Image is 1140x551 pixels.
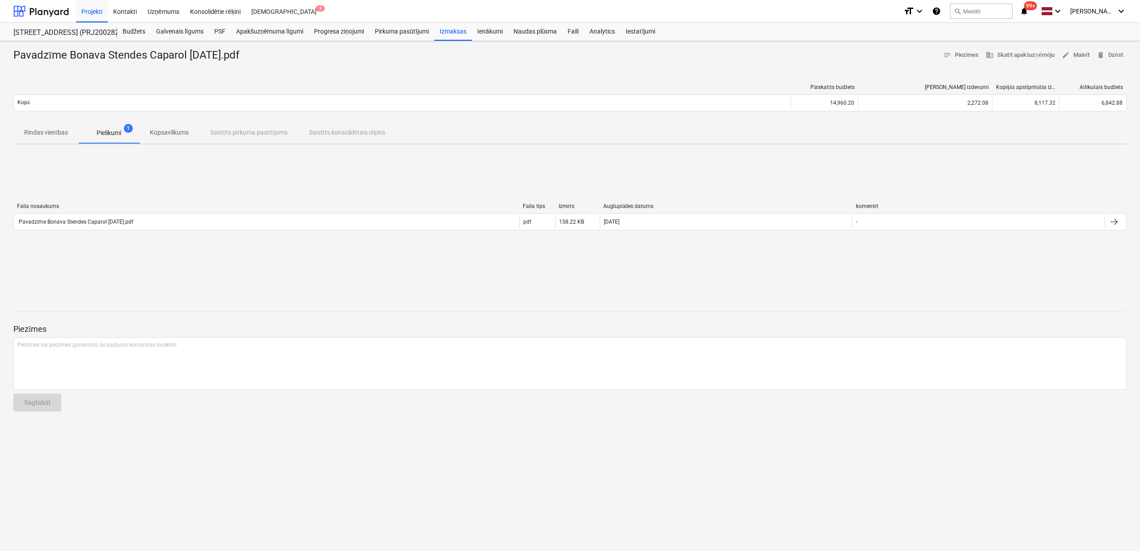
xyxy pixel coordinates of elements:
a: Iestatījumi [620,23,661,41]
p: Pielikumi [97,128,121,138]
a: Pirkuma pasūtījumi [369,23,434,41]
span: 3 [316,5,325,12]
div: Pavadzīme Bonava Stendes Caparol [DATE].pdf [13,48,246,63]
button: Skatīt apakšuzņēmēju [982,48,1058,62]
div: [STREET_ADDRESS] (PRJ2002826) 2601978 [13,28,106,38]
span: edit [1062,51,1070,59]
span: search [954,8,961,15]
div: Faila nosaukums [17,203,516,209]
a: Apakšuzņēmuma līgumi [231,23,309,41]
span: delete [1097,51,1105,59]
button: Dzēst [1093,48,1127,62]
div: 2,272.08 [862,100,988,106]
i: keyboard_arrow_down [1116,6,1127,17]
p: Rindas vienības [24,128,68,137]
button: Meklēt [950,4,1013,19]
i: format_size [903,6,914,17]
button: Mainīt [1058,48,1093,62]
span: Skatīt apakšuzņēmēju [986,50,1055,60]
div: Pavadzīme Bonava Stendes Caparol [DATE].pdf [17,219,133,225]
span: business [986,51,994,59]
a: Progresa ziņojumi [309,23,369,41]
i: Zināšanu pamats [932,6,941,17]
a: Galvenais līgums [151,23,209,41]
div: Atlikušais budžets [1063,84,1123,91]
i: keyboard_arrow_down [914,6,925,17]
a: Ienākumi [472,23,508,41]
a: Budžets [117,23,151,41]
span: 1 [124,124,133,133]
span: [PERSON_NAME][GEOGRAPHIC_DATA] [1070,8,1115,15]
p: Piezīmes [13,324,1127,335]
a: Faili [562,23,584,41]
i: notifications [1020,6,1029,17]
a: Izmaksas [434,23,472,41]
i: keyboard_arrow_down [1052,6,1063,17]
p: Kopā [17,99,30,106]
div: Faila tips [523,203,551,209]
span: Mainīt [1062,50,1089,60]
div: pdf [523,219,531,225]
div: [DATE] [604,219,619,225]
div: 14,960.20 [791,96,858,110]
div: komentēt [856,203,1102,210]
span: Piezīmes [943,50,979,60]
p: Kopsavilkums [150,128,189,137]
a: PSF [209,23,231,41]
div: 8,117.32 [992,96,1059,110]
span: 99+ [1024,1,1037,10]
a: Analytics [584,23,620,41]
div: 158.22 KB [559,219,584,225]
div: Augšuplādes datums [603,203,849,210]
div: - [856,219,857,225]
div: [PERSON_NAME] izdevumi [862,84,989,90]
span: notes [943,51,951,59]
div: Izmērs [559,203,596,210]
a: Naudas plūsma [508,23,563,41]
span: 6,842.88 [1102,100,1123,106]
div: Kopējās apstiprinātās izmaksas [996,84,1056,91]
button: Piezīmes [940,48,983,62]
div: Pārskatīts budžets [795,84,855,91]
span: Dzēst [1097,50,1123,60]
